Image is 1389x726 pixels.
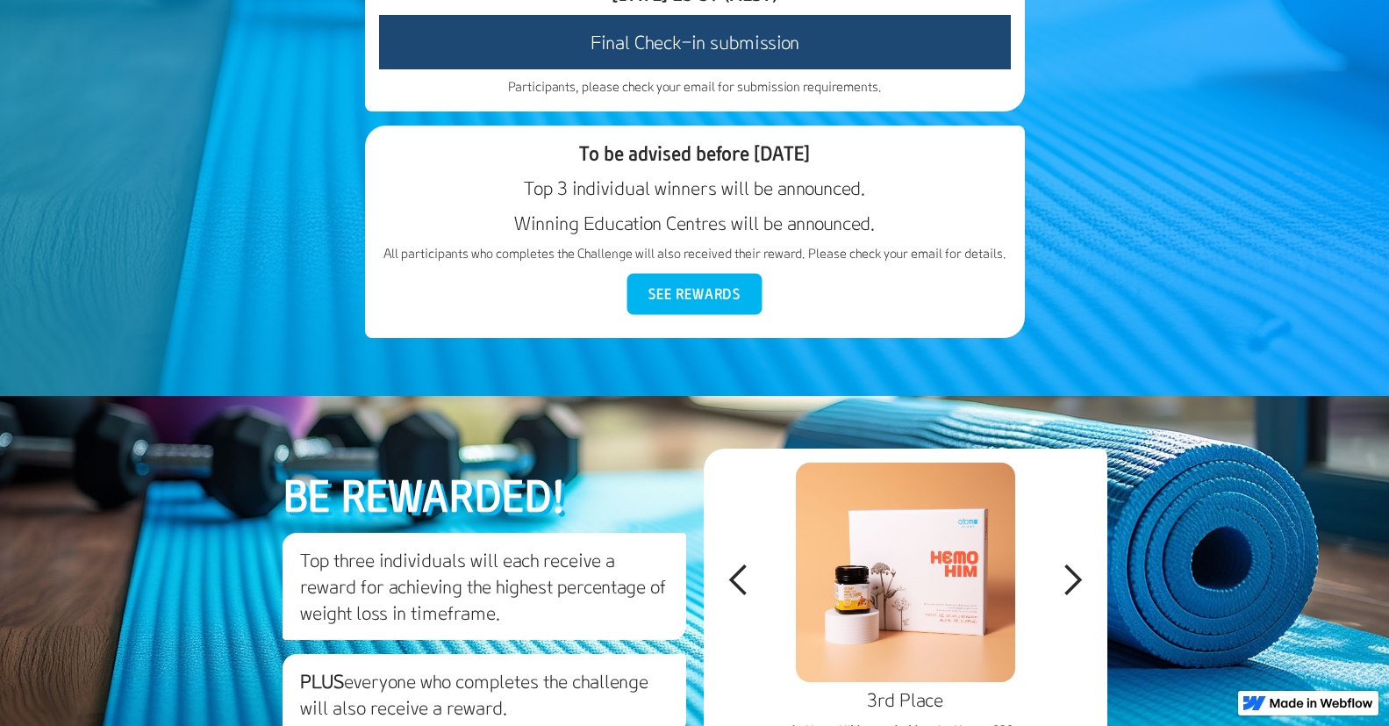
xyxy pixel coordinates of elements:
img: Made in Webflow [1270,698,1373,708]
span: REWARDED! [340,468,565,521]
h3: Top three individuals will each receive a reward for achieving the highest percentage of weight l... [283,533,686,640]
div: next slide [1037,449,1107,712]
a: See Rewards [627,274,763,315]
div: carousel [704,449,1107,712]
h3: Top 3 individual winners will be announced. [379,175,1011,201]
span: Be [283,468,330,521]
p: All participants who completes the Challenge will also received their reward. Please check your e... [379,245,1011,262]
div: previous slide [704,449,774,712]
strong: PLUS [300,669,344,694]
p: Participants, please check your email for submission requirements. [379,78,1011,96]
h3: Final Check-in submission [379,15,1011,69]
h3: Winning Education Centres will be announced. [379,210,1011,236]
span: To be advised before [DATE] [579,140,810,165]
h3: 3rd Place [718,686,1093,713]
